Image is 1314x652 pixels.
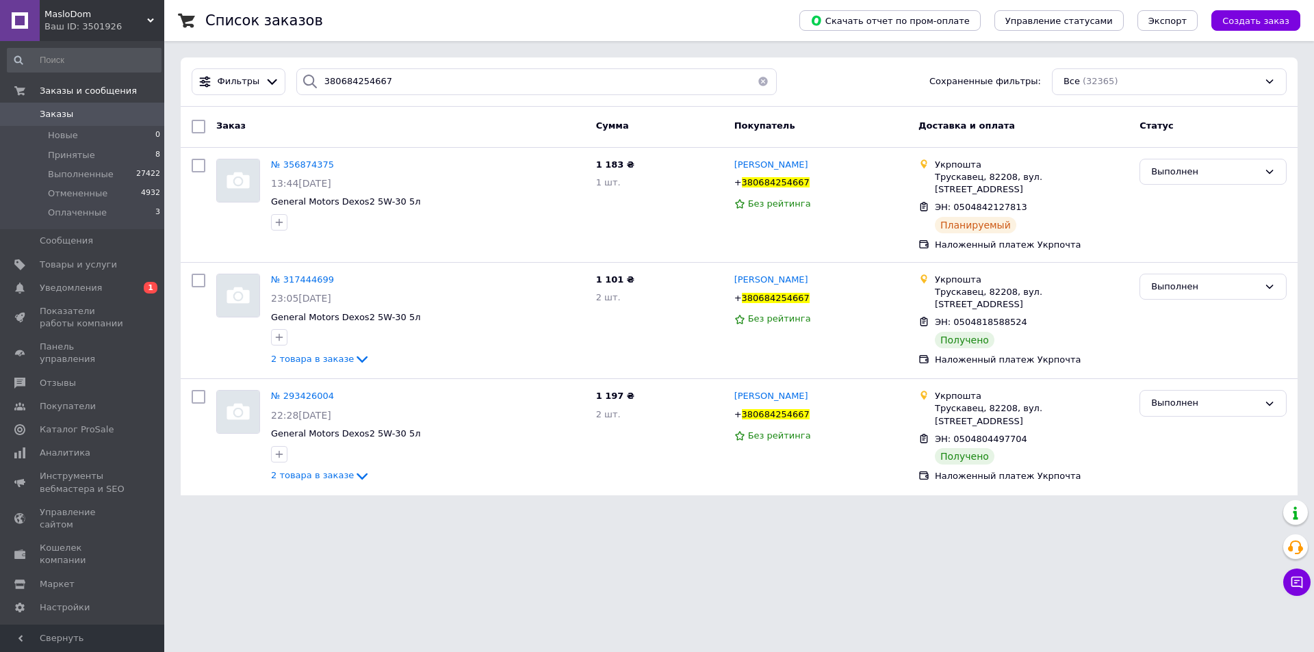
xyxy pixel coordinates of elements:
[40,578,75,590] span: Маркет
[141,187,160,200] span: 4932
[271,196,421,207] a: General Motors Dexos2 5W-30 5л
[271,391,334,401] a: № 293426004
[48,149,95,161] span: Принятые
[935,171,1129,196] div: Трускавец, 82208, вул. [STREET_ADDRESS]
[935,470,1129,482] div: Наложенный платеж Укрпочта
[217,159,259,202] img: Фото товару
[205,12,323,29] h1: Список заказов
[40,377,76,389] span: Отзывы
[734,409,810,419] span: +380684254667
[155,207,160,219] span: 3
[596,120,629,131] span: Сумма
[748,198,811,209] span: Без рейтинга
[734,159,808,170] span: [PERSON_NAME]
[935,202,1027,212] span: ЭН: 0504842127813
[1198,15,1300,25] a: Создать заказ
[40,601,90,614] span: Настройки
[1151,165,1259,179] div: Выполнен
[144,282,157,294] span: 1
[935,332,994,348] div: Получено
[935,217,1016,233] div: Планируемый
[918,120,1015,131] span: Доставка и оплата
[749,68,777,95] button: Очистить
[40,542,127,566] span: Кошелек компании
[40,506,127,531] span: Управление сайтом
[734,293,742,303] span: +
[271,159,334,170] a: № 356874375
[742,177,810,187] span: 380684254667
[1151,396,1259,410] div: Выполнен
[216,390,260,434] a: Фото товару
[1222,16,1289,26] span: Создать заказ
[155,129,160,142] span: 0
[218,75,260,88] span: Фильтры
[596,274,634,285] span: 1 101 ₴
[136,168,160,181] span: 27422
[271,274,334,285] a: № 317444699
[1005,16,1113,26] span: Управление статусами
[799,10,981,31] button: Скачать отчет по пром-оплате
[7,48,162,73] input: Поиск
[271,470,354,480] span: 2 товара в заказе
[1083,76,1118,86] span: (32365)
[734,390,808,403] a: [PERSON_NAME]
[271,354,354,364] span: 2 товара в заказе
[1211,10,1300,31] button: Создать заказ
[596,177,621,187] span: 1 шт.
[216,159,260,203] a: Фото товару
[810,14,970,27] span: Скачать отчет по пром-оплате
[1137,10,1198,31] button: Экспорт
[48,129,78,142] span: Новые
[48,207,107,219] span: Оплаченные
[40,282,102,294] span: Уведомления
[1139,120,1174,131] span: Статус
[734,120,795,131] span: Покупатель
[48,168,114,181] span: Выполненные
[296,68,777,95] input: Поиск по номеру заказа, ФИО покупателя, номеру телефона, Email, номеру накладной
[40,470,127,495] span: Инструменты вебмастера и SEO
[271,312,421,322] a: General Motors Dexos2 5W-30 5л
[994,10,1124,31] button: Управление статусами
[48,187,107,200] span: Отмененные
[596,391,634,401] span: 1 197 ₴
[217,274,259,317] img: Фото товару
[748,313,811,324] span: Без рейтинга
[271,428,421,439] a: General Motors Dexos2 5W-30 5л
[216,274,260,317] a: Фото товару
[734,159,808,172] a: [PERSON_NAME]
[44,8,147,21] span: MasloDom
[734,391,808,401] span: [PERSON_NAME]
[40,423,114,436] span: Каталог ProSale
[935,274,1129,286] div: Укрпошта
[271,410,331,421] span: 22:28[DATE]
[742,409,810,419] span: 380684254667
[935,390,1129,402] div: Укрпошта
[935,317,1027,327] span: ЭН: 0504818588524
[40,305,127,330] span: Показатели работы компании
[734,274,808,287] a: [PERSON_NAME]
[596,159,634,170] span: 1 183 ₴
[40,447,90,459] span: Аналитика
[734,293,810,303] span: +380684254667
[271,470,370,480] a: 2 товара в заказе
[596,292,621,302] span: 2 шт.
[734,177,810,187] span: +380684254667
[734,177,742,187] span: +
[935,159,1129,171] div: Укрпошта
[155,149,160,161] span: 8
[935,286,1129,311] div: Трускавец, 82208, вул. [STREET_ADDRESS]
[734,409,742,419] span: +
[1148,16,1187,26] span: Экспорт
[742,293,810,303] span: 380684254667
[935,448,994,465] div: Получено
[935,402,1129,427] div: Трускавец, 82208, вул. [STREET_ADDRESS]
[734,274,808,285] span: [PERSON_NAME]
[596,409,621,419] span: 2 шт.
[40,235,93,247] span: Сообщения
